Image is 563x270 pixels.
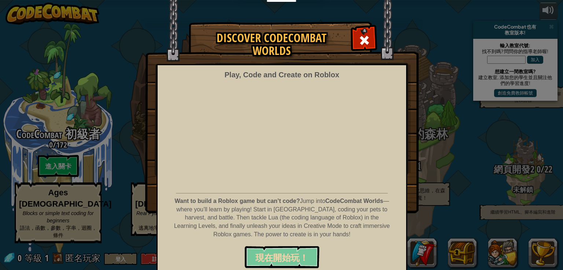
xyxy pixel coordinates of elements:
span: 現在開始玩！ [255,252,308,263]
h1: Discover CodeCombat Worlds [196,32,347,57]
p: Jump into — where you’ll learn by playing! Start in [GEOGRAPHIC_DATA], coding your pets to harves... [173,197,390,239]
div: Play, Code and Create on Roblox [224,70,339,80]
strong: CodeCombat Worlds [325,198,383,204]
button: 現在開始玩！ [244,246,319,268]
strong: Want to build a Roblox game but can’t code? [175,198,300,204]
